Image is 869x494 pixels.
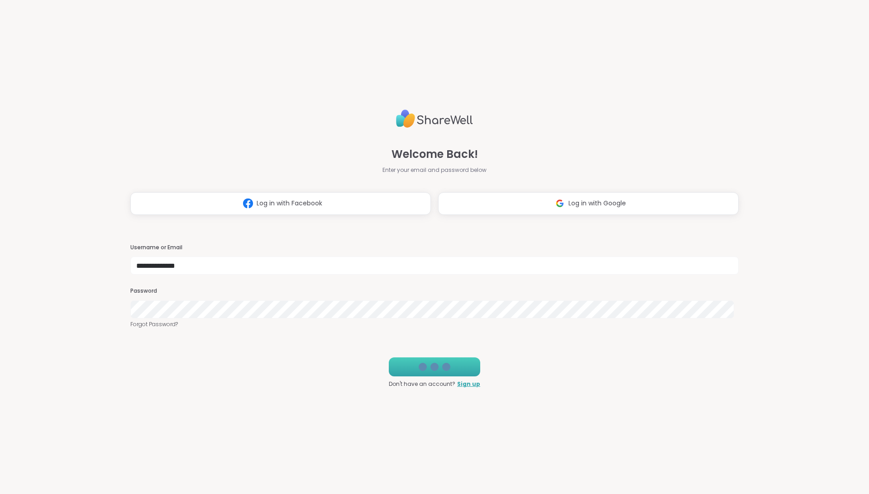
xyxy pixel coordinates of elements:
[396,106,473,132] img: ShareWell Logo
[457,380,480,388] a: Sign up
[382,166,487,174] span: Enter your email and password below
[130,244,739,252] h3: Username or Email
[130,287,739,295] h3: Password
[389,380,455,388] span: Don't have an account?
[392,146,478,162] span: Welcome Back!
[130,320,739,328] a: Forgot Password?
